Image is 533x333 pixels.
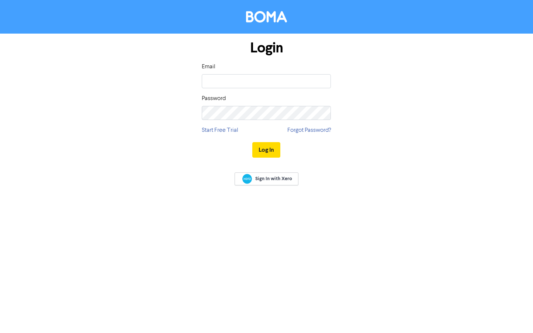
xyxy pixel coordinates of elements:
img: BOMA Logo [246,11,287,23]
h1: Login [202,40,331,56]
span: Sign In with Xero [255,175,292,182]
label: Email [202,62,215,71]
button: Log In [252,142,280,158]
a: Forgot Password? [287,126,331,135]
a: Start Free Trial [202,126,238,135]
label: Password [202,94,226,103]
img: Xero logo [242,174,252,184]
a: Sign In with Xero [235,172,298,185]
